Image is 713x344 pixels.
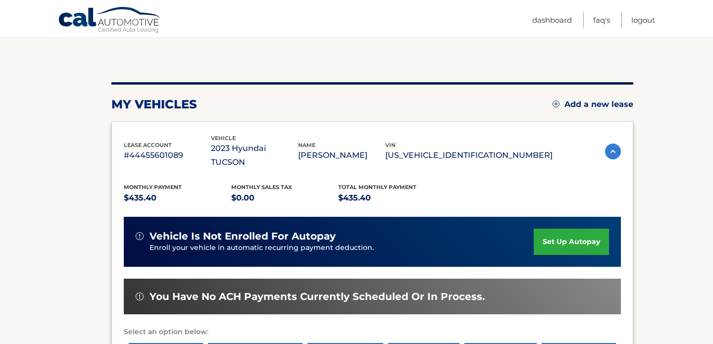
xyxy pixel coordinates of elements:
[124,142,172,148] span: lease account
[338,191,446,205] p: $435.40
[124,184,182,191] span: Monthly Payment
[111,97,197,112] h2: my vehicles
[124,148,211,162] p: #44455601089
[385,148,553,162] p: [US_VEHICLE_IDENTIFICATION_NUMBER]
[231,184,292,191] span: Monthly sales Tax
[211,135,236,142] span: vehicle
[385,142,396,148] span: vin
[211,142,298,169] p: 2023 Hyundai TUCSON
[298,142,315,148] span: name
[136,293,144,300] img: alert-white.svg
[534,229,609,255] a: set up autopay
[231,191,339,205] p: $0.00
[150,230,336,243] span: vehicle is not enrolled for autopay
[605,144,621,159] img: accordion-active.svg
[553,99,633,109] a: Add a new lease
[298,148,385,162] p: [PERSON_NAME]
[150,243,534,253] p: Enroll your vehicle in automatic recurring payment deduction.
[124,191,231,205] p: $435.40
[532,12,572,28] a: Dashboard
[150,291,485,303] span: You have no ACH payments currently scheduled or in process.
[631,12,655,28] a: Logout
[593,12,610,28] a: FAQ's
[124,326,621,338] p: Select an option below:
[58,6,162,35] a: Cal Automotive
[136,232,144,240] img: alert-white.svg
[553,100,560,107] img: add.svg
[338,184,416,191] span: Total Monthly Payment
